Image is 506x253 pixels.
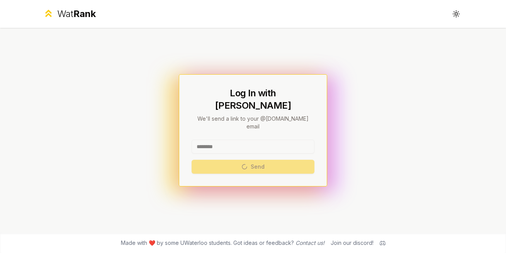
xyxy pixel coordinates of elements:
h1: Log In with [PERSON_NAME] [192,87,314,112]
a: WatRank [43,8,96,20]
div: Wat [57,8,96,20]
span: Made with ❤️ by some UWaterloo students. Got ideas or feedback? [121,239,324,247]
a: Contact us! [295,239,324,246]
div: Join our discord! [331,239,374,247]
span: Rank [73,8,96,19]
p: We'll send a link to your @[DOMAIN_NAME] email [192,115,314,130]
